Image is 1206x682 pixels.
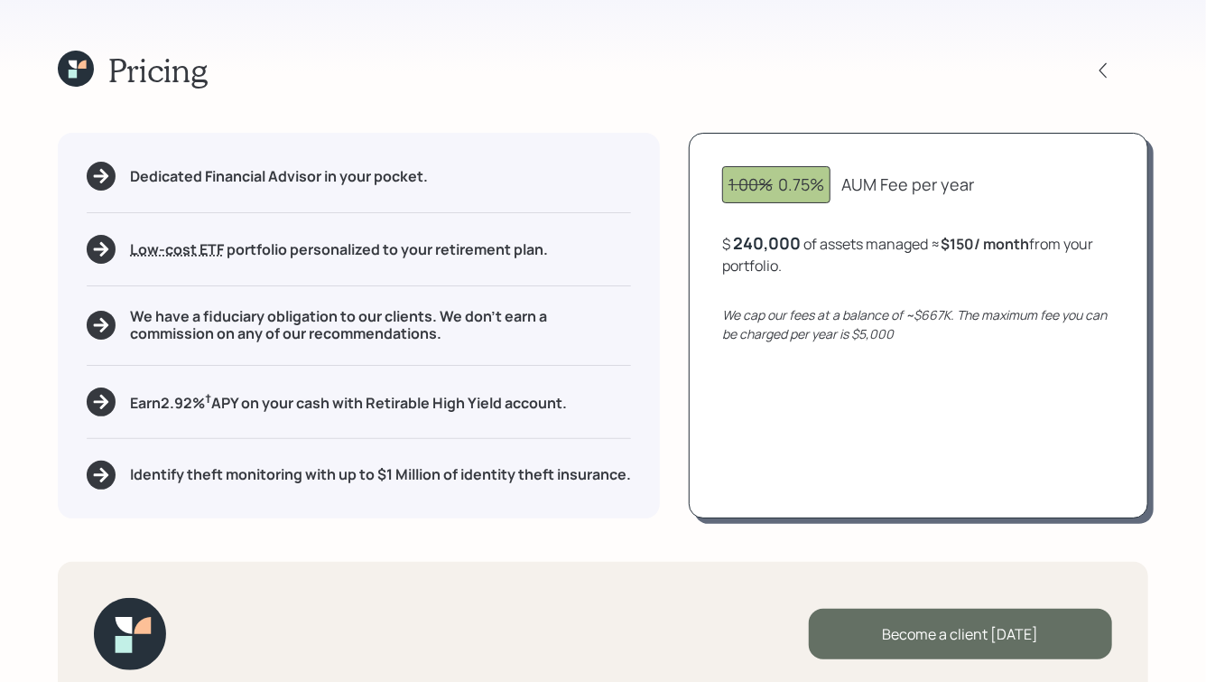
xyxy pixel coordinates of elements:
div: 240,000 [733,232,801,254]
div: 0.75% [728,173,824,197]
h5: portfolio personalized to your retirement plan. [130,241,548,258]
h5: Identify theft monitoring with up to $1 Million of identity theft insurance. [130,466,631,483]
h5: Earn 2.92 % APY on your cash with Retirable High Yield account. [130,390,567,413]
div: AUM Fee per year [841,173,974,197]
div: $ of assets managed ≈ from your portfolio . [722,232,1115,276]
sup: † [205,390,211,406]
h1: Pricing [108,51,208,89]
i: We cap our fees at a balance of ~$667K. The maximum fee you can be charged per year is $5,000 [722,306,1107,342]
div: Become a client [DATE] [809,609,1112,659]
h5: Dedicated Financial Advisor in your pocket. [130,168,428,185]
b: $150 / month [941,234,1029,254]
span: Low-cost ETF [130,239,224,259]
span: 1.00% [728,173,773,195]
h5: We have a fiduciary obligation to our clients. We don't earn a commission on any of our recommend... [130,308,631,342]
